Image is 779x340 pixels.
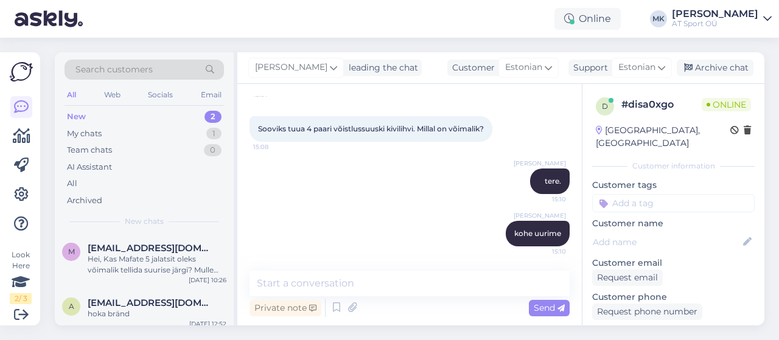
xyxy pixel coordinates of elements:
div: Private note [250,300,321,316]
a: [PERSON_NAME]AT Sport OÜ [672,9,772,29]
div: Online [554,8,621,30]
div: [PERSON_NAME] [672,9,758,19]
div: Request email [592,269,663,286]
div: Email [198,87,224,103]
div: All [65,87,79,103]
p: Visited pages [592,325,755,338]
div: # disa0xgo [621,97,702,112]
div: My chats [67,128,102,140]
div: AI Assistant [67,161,112,173]
span: 15:10 [520,247,566,256]
div: Customer [447,61,495,74]
div: New [67,111,86,123]
div: Customer information [592,161,755,172]
span: Sooviks tuua 4 paari võistlussuuski kivilihvi. Millal on võimalik? [258,124,484,133]
span: tere. [545,176,561,186]
span: d [602,102,608,111]
span: Send [534,302,565,313]
div: Hei, Kas Mafate 5 jalatsit oleks võimalik tellida suurise järgi? Mulle sobib 46 2/3 kuid hetkel o... [88,254,226,276]
div: 1 [206,128,222,140]
span: Search customers [75,63,153,76]
span: a [69,302,74,311]
span: [PERSON_NAME] [514,159,566,168]
span: kohe uurime [514,229,561,238]
input: Add a tag [592,194,755,212]
div: leading the chat [344,61,418,74]
div: AT Sport OÜ [672,19,758,29]
span: [PERSON_NAME] [255,61,327,74]
div: Team chats [67,144,112,156]
span: martin390@gmail.com [88,243,214,254]
span: [PERSON_NAME] [514,211,566,220]
div: [DATE] 10:26 [189,276,226,285]
span: Estonian [618,61,655,74]
span: artur.gerassimov13@gmail.com [88,297,214,308]
input: Add name [593,235,741,249]
div: Support [568,61,608,74]
div: Archived [67,195,102,207]
div: Web [102,87,123,103]
span: 15:10 [520,195,566,204]
div: Look Here [10,249,32,304]
div: [DATE] 12:52 [189,319,226,328]
div: MK [650,10,667,27]
div: Archive chat [677,60,753,76]
p: Customer tags [592,179,755,192]
p: Customer email [592,257,755,269]
div: hoka bränd [88,308,226,319]
div: 2 / 3 [10,293,32,304]
img: Askly Logo [10,62,33,82]
div: [GEOGRAPHIC_DATA], [GEOGRAPHIC_DATA] [596,124,730,150]
span: Estonian [505,61,542,74]
span: 15:08 [253,142,299,151]
span: New chats [125,216,164,227]
div: 0 [204,144,222,156]
span: m [68,247,75,256]
div: Request phone number [592,304,702,320]
div: Socials [145,87,175,103]
div: 2 [204,111,222,123]
div: All [67,178,77,190]
span: Online [702,98,751,111]
p: Customer name [592,217,755,230]
p: Customer phone [592,291,755,304]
